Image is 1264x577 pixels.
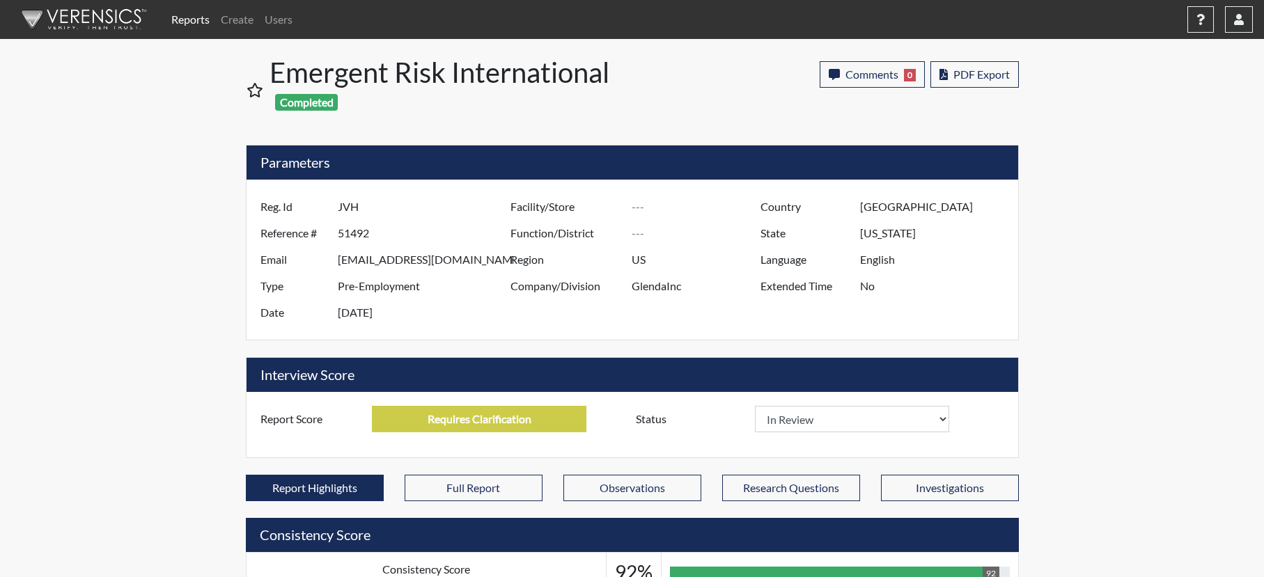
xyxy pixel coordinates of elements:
label: State [750,220,860,246]
label: Facility/Store [500,193,632,220]
input: --- [338,220,514,246]
button: Full Report [405,475,543,501]
label: Status [625,406,755,432]
label: Extended Time [750,273,860,299]
a: Users [259,6,298,33]
h5: Consistency Score [246,518,1019,552]
label: Region [500,246,632,273]
button: PDF Export [930,61,1019,88]
button: Report Highlights [246,475,384,501]
span: PDF Export [953,68,1010,81]
button: Observations [563,475,701,501]
button: Research Questions [722,475,860,501]
input: --- [860,220,1014,246]
span: Comments [845,68,898,81]
input: --- [632,220,764,246]
label: Function/District [500,220,632,246]
h5: Parameters [247,145,1018,180]
input: --- [338,246,514,273]
input: --- [860,193,1014,220]
span: Completed [275,94,338,111]
input: --- [860,273,1014,299]
button: Comments0 [820,61,925,88]
label: Company/Division [500,273,632,299]
a: Create [215,6,259,33]
label: Report Score [250,406,373,432]
input: --- [338,193,514,220]
label: Language [750,246,860,273]
button: Investigations [881,475,1019,501]
input: --- [372,406,586,432]
input: --- [632,273,764,299]
label: Email [250,246,338,273]
label: Type [250,273,338,299]
input: --- [632,193,764,220]
label: Reg. Id [250,193,338,220]
h5: Interview Score [247,358,1018,392]
input: --- [860,246,1014,273]
input: --- [632,246,764,273]
input: --- [338,299,514,326]
div: Document a decision to hire or decline a candiate [625,406,1015,432]
label: Reference # [250,220,338,246]
h1: Emergent Risk International [270,56,634,122]
label: Date [250,299,338,326]
input: --- [338,273,514,299]
span: 0 [904,69,916,81]
label: Country [750,193,860,220]
a: Reports [166,6,215,33]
